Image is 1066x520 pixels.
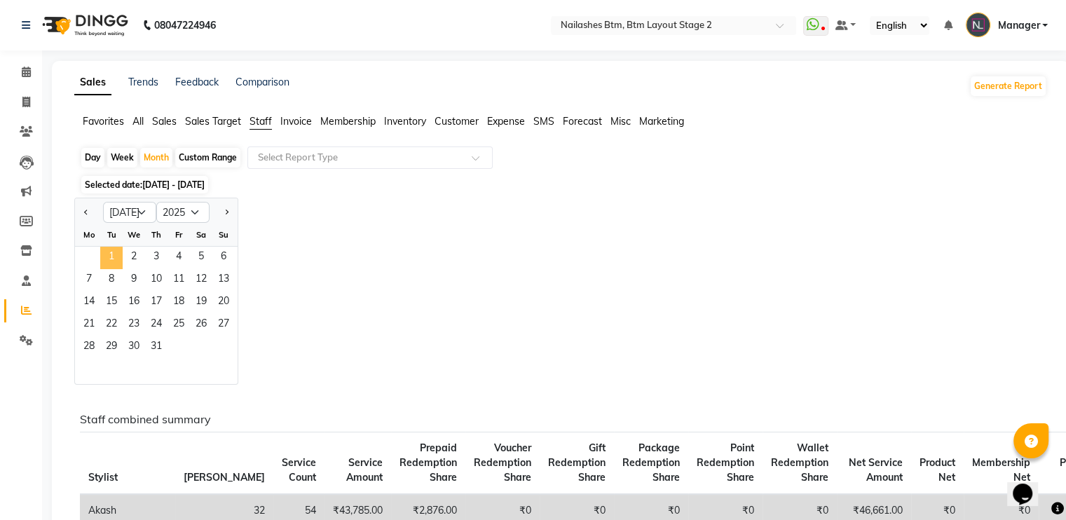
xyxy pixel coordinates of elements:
[997,18,1039,33] span: Manager
[168,247,190,269] span: 4
[771,442,828,484] span: Wallet Redemption Share
[168,314,190,336] span: 25
[533,115,554,128] span: SMS
[966,13,990,37] img: Manager
[145,314,168,336] span: 24
[487,115,525,128] span: Expense
[548,442,606,484] span: Gift Redemption Share
[78,224,100,246] div: Mo
[399,442,457,484] span: Prepaid Redemption Share
[80,413,1036,426] h6: Staff combined summary
[145,292,168,314] span: 17
[175,148,240,167] div: Custom Range
[610,115,631,128] span: Misc
[282,456,316,484] span: Service Count
[100,269,123,292] div: Tuesday, July 8, 2025
[100,314,123,336] div: Tuesday, July 22, 2025
[123,269,145,292] span: 9
[697,442,754,484] span: Point Redemption Share
[100,292,123,314] div: Tuesday, July 15, 2025
[212,269,235,292] span: 13
[168,292,190,314] span: 18
[190,247,212,269] div: Saturday, July 5, 2025
[384,115,426,128] span: Inventory
[280,115,312,128] span: Invoice
[103,202,156,223] select: Select month
[100,292,123,314] span: 15
[849,456,903,484] span: Net Service Amount
[190,292,212,314] div: Saturday, July 19, 2025
[74,70,111,95] a: Sales
[190,314,212,336] span: 26
[78,269,100,292] div: Monday, July 7, 2025
[474,442,531,484] span: Voucher Redemption Share
[123,336,145,359] div: Wednesday, July 30, 2025
[100,247,123,269] span: 1
[563,115,602,128] span: Forecast
[145,336,168,359] span: 31
[145,247,168,269] div: Thursday, July 3, 2025
[100,336,123,359] span: 29
[145,269,168,292] span: 10
[142,179,205,190] span: [DATE] - [DATE]
[145,247,168,269] span: 3
[145,292,168,314] div: Thursday, July 17, 2025
[212,314,235,336] span: 27
[81,176,208,193] span: Selected date:
[100,269,123,292] span: 8
[971,76,1046,96] button: Generate Report
[175,76,219,88] a: Feedback
[168,269,190,292] span: 11
[190,269,212,292] span: 12
[78,336,100,359] div: Monday, July 28, 2025
[145,336,168,359] div: Thursday, July 31, 2025
[145,314,168,336] div: Thursday, July 24, 2025
[107,148,137,167] div: Week
[78,269,100,292] span: 7
[100,224,123,246] div: Tu
[168,224,190,246] div: Fr
[78,314,100,336] span: 21
[639,115,684,128] span: Marketing
[81,201,92,224] button: Previous month
[123,314,145,336] div: Wednesday, July 23, 2025
[78,314,100,336] div: Monday, July 21, 2025
[190,224,212,246] div: Sa
[123,292,145,314] div: Wednesday, July 16, 2025
[190,314,212,336] div: Saturday, July 26, 2025
[212,247,235,269] span: 6
[145,224,168,246] div: Th
[168,247,190,269] div: Friday, July 4, 2025
[78,292,100,314] span: 14
[100,314,123,336] span: 22
[123,336,145,359] span: 30
[320,115,376,128] span: Membership
[972,456,1030,484] span: Membership Net
[123,224,145,246] div: We
[168,292,190,314] div: Friday, July 18, 2025
[140,148,172,167] div: Month
[154,6,216,45] b: 08047224946
[128,76,158,88] a: Trends
[78,336,100,359] span: 28
[212,247,235,269] div: Sunday, July 6, 2025
[250,115,272,128] span: Staff
[212,292,235,314] span: 20
[83,115,124,128] span: Favorites
[152,115,177,128] span: Sales
[123,247,145,269] div: Wednesday, July 2, 2025
[123,269,145,292] div: Wednesday, July 9, 2025
[88,471,118,484] span: Stylist
[168,269,190,292] div: Friday, July 11, 2025
[132,115,144,128] span: All
[221,201,232,224] button: Next month
[123,247,145,269] span: 2
[235,76,289,88] a: Comparison
[1007,464,1052,506] iframe: chat widget
[185,115,241,128] span: Sales Target
[190,247,212,269] span: 5
[156,202,210,223] select: Select year
[184,471,265,484] span: [PERSON_NAME]
[190,292,212,314] span: 19
[212,224,235,246] div: Su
